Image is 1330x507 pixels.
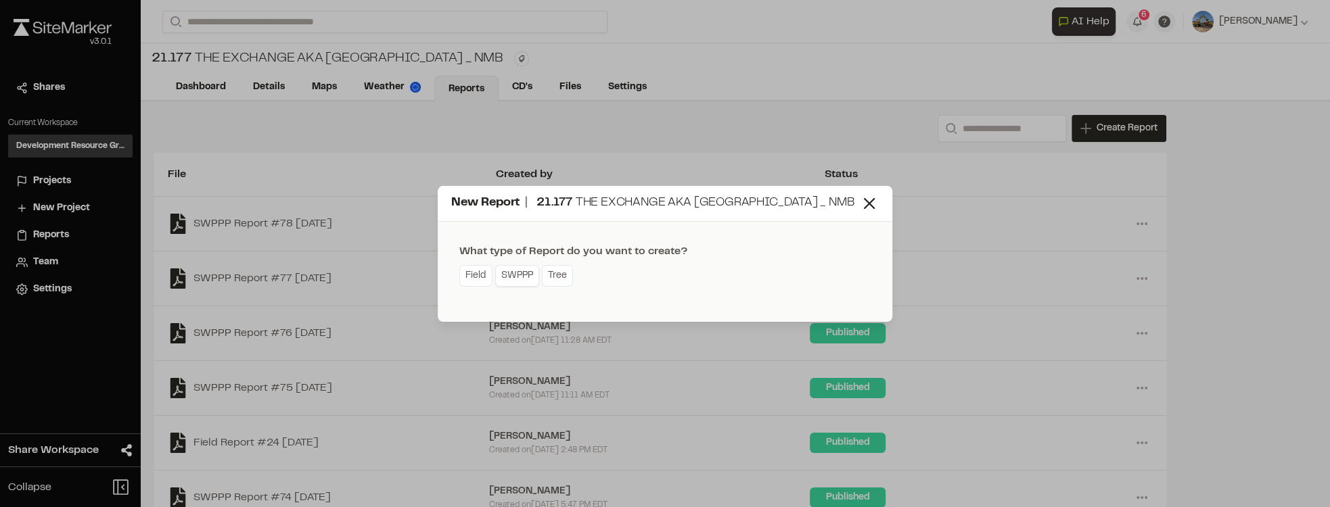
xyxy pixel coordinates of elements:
span: | [525,197,528,208]
a: SWPPP [495,265,539,287]
a: Tree [542,265,573,287]
span: 21.177 [536,197,572,208]
div: What type of Report do you want to create? [459,243,687,260]
a: Field [459,265,492,287]
div: New Report [451,194,860,212]
span: The Exchange aka [GEOGRAPHIC_DATA] _ NMB [576,197,854,208]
